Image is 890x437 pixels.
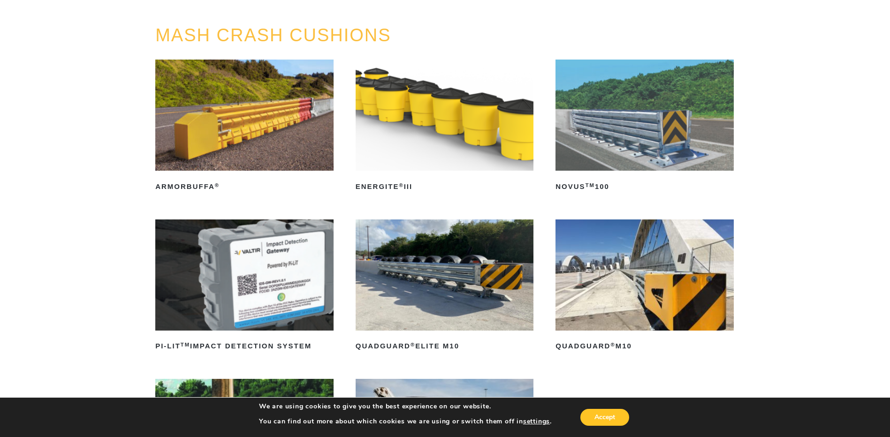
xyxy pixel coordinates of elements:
sup: TM [586,182,595,188]
sup: ® [399,182,403,188]
h2: QuadGuard Elite M10 [356,339,534,354]
sup: ® [215,182,220,188]
a: QuadGuard®Elite M10 [356,219,534,354]
a: PI-LITTMImpact Detection System [155,219,334,354]
button: settings [523,417,550,426]
a: ENERGITE®III [356,60,534,194]
h2: QuadGuard M10 [555,339,734,354]
p: You can find out more about which cookies we are using or switch them off in . [259,417,552,426]
a: QuadGuard®M10 [555,219,734,354]
a: NOVUSTM100 [555,60,734,194]
p: We are using cookies to give you the best experience on our website. [259,402,552,411]
sup: ® [411,342,415,347]
sup: ® [610,342,615,347]
a: MASH CRASH CUSHIONS [155,25,391,45]
h2: NOVUS 100 [555,179,734,194]
button: Accept [580,409,629,426]
h2: ENERGITE III [356,179,534,194]
h2: ArmorBuffa [155,179,334,194]
h2: PI-LIT Impact Detection System [155,339,334,354]
sup: TM [181,342,190,347]
a: ArmorBuffa® [155,60,334,194]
